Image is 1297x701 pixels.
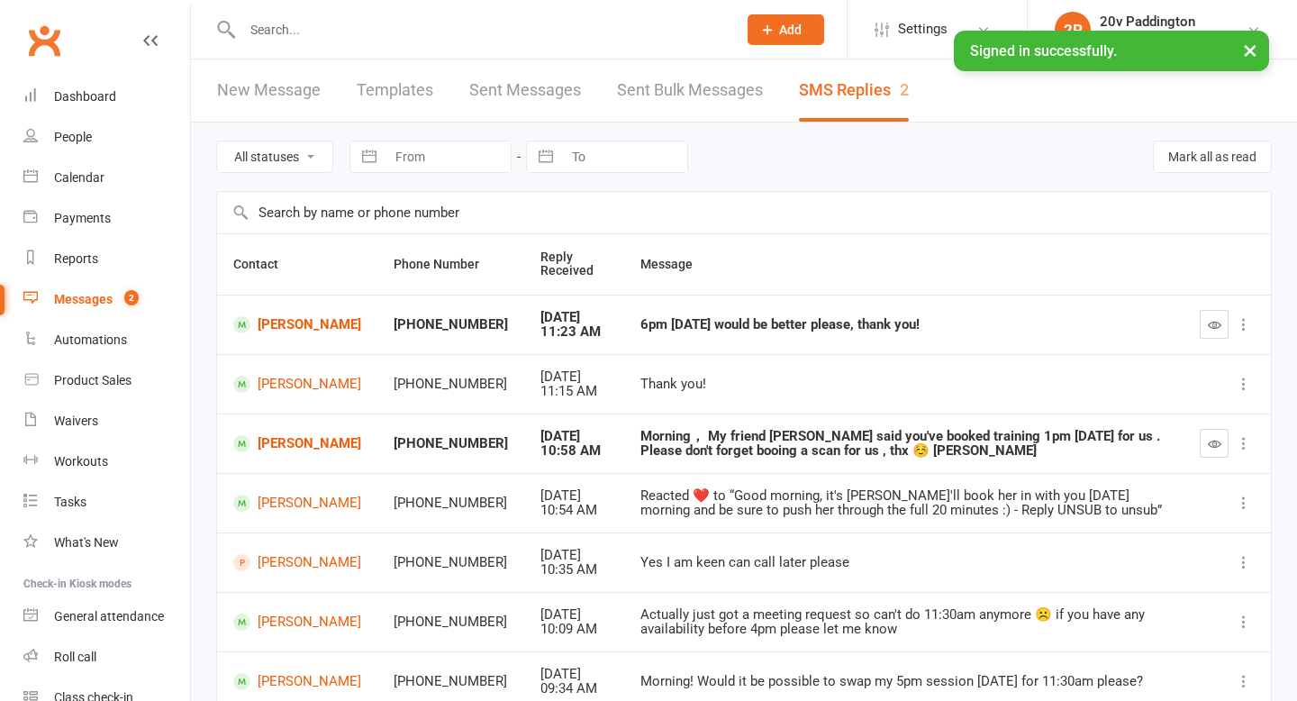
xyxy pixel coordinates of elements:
div: 11:15 AM [540,384,608,399]
div: [DATE] [540,548,608,563]
div: General attendance [54,609,164,624]
div: [DATE] [540,310,608,325]
div: Roll call [54,650,96,664]
button: Add [748,14,824,45]
div: Calendar [54,170,104,185]
div: [DATE] [540,369,608,385]
div: 6pm [DATE] would be better please, thank you! [640,317,1167,332]
div: Workouts [54,454,108,469]
div: [PHONE_NUMBER] [394,377,508,392]
div: [PHONE_NUMBER] [394,674,508,689]
a: Dashboard [23,77,190,117]
a: Sent Bulk Messages [617,59,763,122]
div: Reports [54,251,98,266]
a: Reports [23,239,190,279]
a: [PERSON_NAME] [233,316,361,333]
div: 10:54 AM [540,503,608,518]
th: Contact [217,234,377,295]
a: Waivers [23,401,190,442]
div: Actually just got a meeting request so can't do 11:30am anymore ☹️ if you have any availability b... [640,607,1167,637]
input: To [562,141,687,172]
a: Clubworx [22,18,67,63]
a: SMS Replies2 [799,59,909,122]
div: 09:34 AM [540,681,608,696]
a: Calendar [23,158,190,198]
div: People [54,130,92,144]
a: What's New [23,523,190,563]
a: Sent Messages [469,59,581,122]
div: Messages [54,292,113,306]
div: Morning， My friend [PERSON_NAME] said you've booked training 1pm [DATE] for us . Please don't for... [640,429,1167,459]
div: Tasks [54,495,86,509]
div: [PHONE_NUMBER] [394,555,508,570]
div: 10:58 AM [540,443,608,459]
div: Yes I am keen can call later please [640,555,1167,570]
a: [PERSON_NAME] [233,435,361,452]
div: Waivers [54,414,98,428]
a: [PERSON_NAME] [233,495,361,512]
div: [DATE] [540,429,608,444]
div: Morning! Would it be possible to swap my 5pm session [DATE] for 11:30am please? [640,674,1167,689]
a: Automations [23,320,190,360]
input: Search by name or phone number [217,192,1271,233]
div: Dashboard [54,89,116,104]
div: 10:09 AM [540,622,608,637]
a: [PERSON_NAME] [233,614,361,631]
div: 10:35 AM [540,562,608,578]
span: Settings [898,9,948,50]
div: 20v Paddington [1100,14,1195,30]
div: Reacted ❤️ to “Good morning, it's [PERSON_NAME]'ll book her in with you [DATE] morning and be sur... [640,488,1167,518]
a: Messages 2 [23,279,190,320]
a: Roll call [23,637,190,678]
span: 2 [124,290,139,305]
input: Search... [237,17,724,42]
a: Product Sales [23,360,190,401]
div: [DATE] [540,607,608,623]
div: Product Sales [54,373,132,387]
th: Reply Received [524,234,624,295]
div: Thank you! [640,377,1167,392]
div: [PHONE_NUMBER] [394,496,508,511]
a: Tasks [23,482,190,523]
div: 11:23 AM [540,324,608,340]
a: Workouts [23,442,190,482]
div: [PHONE_NUMBER] [394,436,508,451]
a: General attendance kiosk mode [23,596,190,637]
span: Signed in successfully. [970,42,1117,59]
div: Automations [54,332,127,347]
input: From [385,141,511,172]
a: [PERSON_NAME] [233,376,361,393]
a: Templates [357,59,433,122]
a: [PERSON_NAME] [233,673,361,690]
div: 2P [1055,12,1091,48]
a: New Message [217,59,321,122]
div: What's New [54,535,119,550]
th: Phone Number [377,234,524,295]
div: Payments [54,211,111,225]
button: Mark all as read [1153,141,1272,173]
div: [DATE] [540,488,608,504]
div: [PHONE_NUMBER] [394,317,508,332]
a: People [23,117,190,158]
a: [PERSON_NAME] [233,554,361,571]
a: Payments [23,198,190,239]
span: Add [779,23,802,37]
th: Message [624,234,1184,295]
button: × [1234,31,1266,69]
div: 20v Paddington [1100,30,1195,46]
div: [DATE] [540,667,608,682]
div: [PHONE_NUMBER] [394,615,508,630]
div: 2 [900,80,909,99]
